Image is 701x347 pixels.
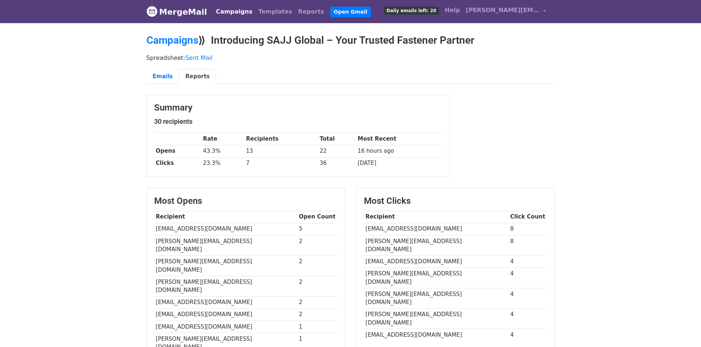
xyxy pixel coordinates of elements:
td: [EMAIL_ADDRESS][DOMAIN_NAME] [154,223,297,235]
td: [PERSON_NAME][EMAIL_ADDRESS][DOMAIN_NAME] [364,235,509,256]
h3: Summary [154,102,442,113]
a: Reports [179,69,216,84]
a: MergeMail [146,4,207,19]
a: Campaigns [213,4,255,19]
td: 4 [509,288,547,309]
td: 5 [297,223,337,235]
td: 2 [297,256,337,276]
th: Rate [201,133,244,145]
th: Open Count [297,211,337,223]
th: Most Recent [356,133,442,145]
td: [EMAIL_ADDRESS][DOMAIN_NAME] [364,256,509,268]
td: 23.3% [201,157,244,169]
th: Recipient [154,211,297,223]
a: [PERSON_NAME][EMAIL_ADDRESS][DOMAIN_NAME] [463,3,549,20]
th: Opens [154,145,201,157]
td: 4 [509,329,547,341]
td: [PERSON_NAME][EMAIL_ADDRESS][DOMAIN_NAME] [154,256,297,276]
td: [EMAIL_ADDRESS][DOMAIN_NAME] [364,223,509,235]
a: Daily emails left: 20 [381,3,442,18]
th: Clicks [154,157,201,169]
td: [EMAIL_ADDRESS][DOMAIN_NAME] [154,321,297,333]
td: 4 [509,308,547,329]
th: Click Count [509,211,547,223]
td: 2 [297,276,337,296]
td: [PERSON_NAME][EMAIL_ADDRESS][DOMAIN_NAME] [154,235,297,256]
a: Campaigns [146,34,198,46]
a: Help [442,3,463,18]
td: 2 [297,308,337,321]
td: 8 [509,235,547,256]
a: Sent Mail [185,54,213,61]
p: Spreadsheet: [146,54,555,62]
h5: 30 recipients [154,118,442,126]
td: 2 [297,235,337,256]
td: 4 [509,268,547,288]
td: [DATE] [356,157,442,169]
a: Reports [295,4,327,19]
img: MergeMail logo [146,6,157,17]
h3: Most Opens [154,196,337,206]
td: [EMAIL_ADDRESS][DOMAIN_NAME] [154,296,297,308]
td: [PERSON_NAME][EMAIL_ADDRESS][DOMAIN_NAME] [364,268,509,288]
td: [PERSON_NAME][EMAIL_ADDRESS][DOMAIN_NAME] [154,276,297,296]
td: [PERSON_NAME][EMAIL_ADDRESS][DOMAIN_NAME] [364,288,509,309]
a: Open Gmail [330,7,371,17]
th: Recipients [244,133,318,145]
td: 36 [318,157,356,169]
td: 43.3% [201,145,244,157]
td: 22 [318,145,356,157]
th: Recipient [364,211,509,223]
td: [PERSON_NAME][EMAIL_ADDRESS][DOMAIN_NAME] [364,308,509,329]
td: 7 [244,157,318,169]
td: 4 [509,256,547,268]
td: 8 [509,223,547,235]
span: [PERSON_NAME][EMAIL_ADDRESS][DOMAIN_NAME] [466,6,539,15]
td: 13 [244,145,318,157]
td: 2 [297,296,337,308]
td: 16 hours ago [356,145,442,157]
span: Daily emails left: 20 [384,7,439,15]
th: Total [318,133,356,145]
h2: ⟫ Introducing SAJJ Global – Your Trusted Fastener Partner [146,34,555,47]
td: [EMAIL_ADDRESS][DOMAIN_NAME] [154,308,297,321]
td: 1 [297,321,337,333]
a: Emails [146,69,179,84]
a: Templates [255,4,295,19]
td: [EMAIL_ADDRESS][DOMAIN_NAME] [364,329,509,341]
h3: Most Clicks [364,196,547,206]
